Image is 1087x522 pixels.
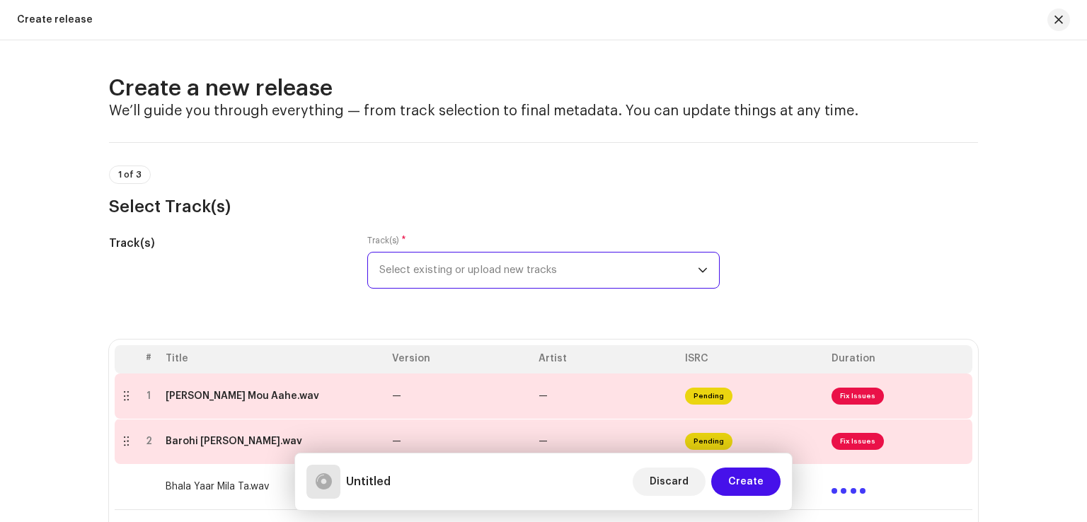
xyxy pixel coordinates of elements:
[533,345,679,373] th: Artist
[698,253,708,288] div: dropdown trigger
[832,433,884,450] span: Fix Issues
[109,235,345,252] h5: Track(s)
[379,253,698,288] span: Select existing or upload new tracks
[160,464,386,509] td: Bhala Yaar Mila Ta.wav
[166,436,302,447] div: Barohi Aata Ullah Jani.wav
[109,74,978,103] h2: Create a new release
[539,436,548,446] span: —
[346,473,391,490] h5: Untitled
[166,390,319,402] div: Aj Galh Mou Aahe.wav
[650,468,689,496] span: Discard
[685,433,732,450] span: Pending
[109,103,978,120] h4: We’ll guide you through everything — from track selection to final metadata. You can update thing...
[109,195,978,218] h3: Select Track(s)
[728,468,764,496] span: Create
[711,468,781,496] button: Create
[826,345,972,373] th: Duration
[685,388,732,405] span: Pending
[367,235,406,246] label: Track(s)
[160,345,386,373] th: Title
[392,436,401,446] span: —
[386,345,533,373] th: Version
[392,391,401,401] span: —
[832,388,884,405] span: Fix Issues
[679,345,826,373] th: ISRC
[539,391,548,401] span: —
[633,468,706,496] button: Discard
